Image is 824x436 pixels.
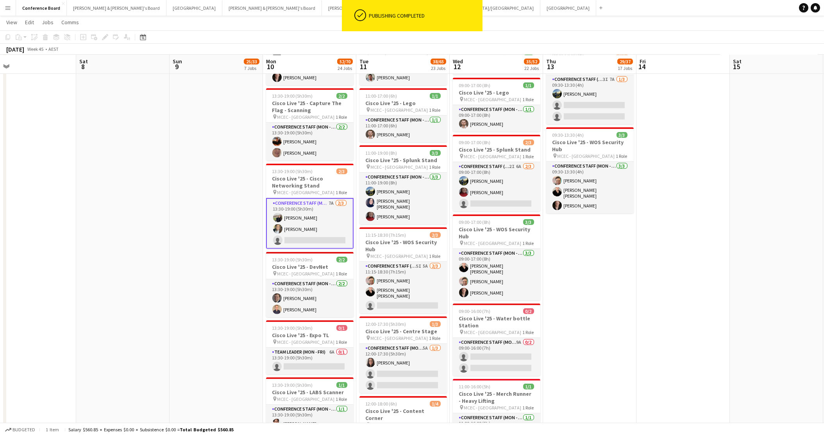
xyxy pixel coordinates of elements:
[359,100,447,107] h3: Cisco Live '25 - Lego
[48,46,59,52] div: AEST
[277,396,335,402] span: MCEC - [GEOGRAPHIC_DATA]
[244,65,259,71] div: 7 Jobs
[266,405,354,431] app-card-role: Conference Staff (Mon - Fri)1/113:30-19:00 (5h30m)[PERSON_NAME]
[359,407,447,422] h3: Cisco Live '25 - Content Corner
[617,59,633,64] span: 29/37
[266,88,354,161] div: 13:30-19:00 (5h30m)2/2Cisco Live '25 - Capture The Flag - Scanning MCEC - [GEOGRAPHIC_DATA]1 Role...
[459,308,491,314] span: 09:00-16:00 (7h)
[429,253,441,259] span: 1 Role
[336,396,347,402] span: 1 Role
[180,427,234,432] span: Total Budgeted $560.85
[366,93,397,99] span: 11:00-17:00 (6h)
[272,93,313,99] span: 13:30-19:00 (5h30m)
[453,214,540,300] div: 09:00-17:00 (8h)3/3Cisco Live '25 - WOS Security Hub MCEC - [GEOGRAPHIC_DATA]1 RoleConference Sta...
[369,12,479,19] div: Publishing completed
[546,48,634,124] app-job-card: 09:30-13:30 (4h)1/3Cisco Live '25 - Splunk Stand MCEC - [GEOGRAPHIC_DATA]1 RoleConference Staff (...
[429,164,441,170] span: 1 Role
[429,422,441,428] span: 1 Role
[173,58,182,65] span: Sun
[359,88,447,142] div: 11:00-17:00 (6h)1/1Cisco Live '25 - Lego MCEC - [GEOGRAPHIC_DATA]1 RoleConference Staff (Mon - Fr...
[430,93,441,99] span: 1/1
[266,263,354,270] h3: Cisco Live '25 - DevNet
[61,19,79,26] span: Comms
[558,153,615,159] span: MCEC - [GEOGRAPHIC_DATA]
[336,339,347,345] span: 1 Role
[459,82,491,88] span: 09:00-17:00 (8h)
[39,17,57,27] a: Jobs
[67,0,166,16] button: [PERSON_NAME] & [PERSON_NAME]'s Board
[429,107,441,113] span: 1 Role
[616,153,627,159] span: 1 Role
[453,162,540,211] app-card-role: Conference Staff (Mon - Fri)2I6A2/309:00-17:00 (8h)[PERSON_NAME][PERSON_NAME]
[523,308,534,314] span: 0/2
[546,127,634,213] app-job-card: 09:30-13:30 (4h)3/3Cisco Live '25 - WOS Security Hub MCEC - [GEOGRAPHIC_DATA]1 RoleConference Sta...
[78,62,88,71] span: 8
[733,58,742,65] span: Sat
[371,107,428,113] span: MCEC - [GEOGRAPHIC_DATA]
[523,405,534,411] span: 1 Role
[453,304,540,376] app-job-card: 09:00-16:00 (7h)0/2Cisco Live '25 - Water bottle Station MCEC - [GEOGRAPHIC_DATA]1 RoleConference...
[272,382,313,388] span: 13:30-19:00 (5h30m)
[431,59,446,64] span: 38/65
[546,139,634,153] h3: Cisco Live '25 - WOS Security Hub
[359,262,447,313] app-card-role: Conference Staff (Mon - Fri)5I5A2/311:15-18:30 (7h15m)[PERSON_NAME][PERSON_NAME] [PERSON_NAME]
[430,150,441,156] span: 3/3
[618,65,633,71] div: 17 Jobs
[453,249,540,300] app-card-role: Conference Staff (Mon - Fri)3/309:00-17:00 (8h)[PERSON_NAME] [PERSON_NAME][PERSON_NAME][PERSON_NAME]
[453,315,540,329] h3: Cisco Live '25 - Water bottle Station
[336,168,347,174] span: 2/3
[266,377,354,431] div: 13:30-19:00 (5h30m)1/1Cisco Live '25 - LABS Scanner MCEC - [GEOGRAPHIC_DATA]1 RoleConference Staf...
[244,59,259,64] span: 25/33
[430,401,441,407] span: 1/4
[453,105,540,132] app-card-role: Conference Staff (Mon - Fri)1/109:00-17:00 (8h)[PERSON_NAME]
[79,58,88,65] span: Sat
[359,173,447,224] app-card-role: Conference Staff (Mon - Fri)3/311:00-19:00 (8h)[PERSON_NAME][PERSON_NAME] [PERSON_NAME][PERSON_NAME]
[371,164,428,170] span: MCEC - [GEOGRAPHIC_DATA]
[266,252,354,317] div: 13:30-19:00 (5h30m)2/2Cisco Live '25 - DevNet MCEC - [GEOGRAPHIC_DATA]1 RoleConference Staff (Mon...
[453,89,540,96] h3: Cisco Live '25 - Lego
[338,65,352,71] div: 24 Jobs
[640,58,646,65] span: Fri
[430,321,441,327] span: 1/3
[524,59,540,64] span: 35/52
[359,157,447,164] h3: Cisco Live '25 - Splunk Stand
[272,325,313,331] span: 13:30-19:00 (5h30m)
[359,227,447,313] div: 11:15-18:30 (7h15m)2/3Cisco Live '25 - WOS Security Hub MCEC - [GEOGRAPHIC_DATA]1 RoleConference ...
[430,232,441,238] span: 2/3
[371,422,428,428] span: MCEC - [GEOGRAPHIC_DATA]
[336,257,347,263] span: 2/2
[266,100,354,114] h3: Cisco Live '25 - Capture The Flag - Scanning
[429,335,441,341] span: 1 Role
[6,19,17,26] span: View
[453,135,540,211] div: 09:00-17:00 (8h)2/3Cisco Live '25 - Splunk Stand MCEC - [GEOGRAPHIC_DATA]1 RoleConference Staff (...
[453,390,540,404] h3: Cisco Live '25 - Merch Runner - Heavy Lifting
[523,96,534,102] span: 1 Role
[359,328,447,335] h3: Cisco Live '25 - Centre Stage
[359,239,447,253] h3: Cisco Live '25 - WOS Security Hub
[545,62,556,71] span: 13
[25,19,34,26] span: Edit
[459,384,491,390] span: 11:00-16:00 (5h)
[371,335,428,341] span: MCEC - [GEOGRAPHIC_DATA]
[266,58,276,65] span: Mon
[453,226,540,240] h3: Cisco Live '25 - WOS Security Hub
[68,427,234,432] div: Salary $560.85 + Expenses $0.00 + Subsistence $0.00 =
[440,0,540,16] button: [GEOGRAPHIC_DATA]/[GEOGRAPHIC_DATA]
[266,320,354,374] app-job-card: 13:30-19:00 (5h30m)0/1Cisco Live '25 - Expo TL MCEC - [GEOGRAPHIC_DATA]1 RoleTeam Leader (Mon - F...
[4,425,36,434] button: Budgeted
[453,338,540,376] app-card-role: Conference Staff (Mon - Fri)9A0/209:00-16:00 (7h)
[272,168,313,174] span: 13:30-19:00 (5h30m)
[359,145,447,224] app-job-card: 11:00-19:00 (8h)3/3Cisco Live '25 - Splunk Stand MCEC - [GEOGRAPHIC_DATA]1 RoleConference Staff (...
[452,62,463,71] span: 12
[336,189,347,195] span: 1 Role
[366,401,397,407] span: 12:00-18:00 (6h)
[431,65,446,71] div: 23 Jobs
[266,198,354,249] app-card-role: Conference Staff (Mon - Fri)7A2/313:30-19:00 (5h30m)[PERSON_NAME][PERSON_NAME]
[166,0,222,16] button: [GEOGRAPHIC_DATA]
[366,321,406,327] span: 12:00-17:30 (5h30m)
[272,257,313,263] span: 13:30-19:00 (5h30m)
[266,175,354,189] h3: Cisco Live '25 - Cisco Networking Stand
